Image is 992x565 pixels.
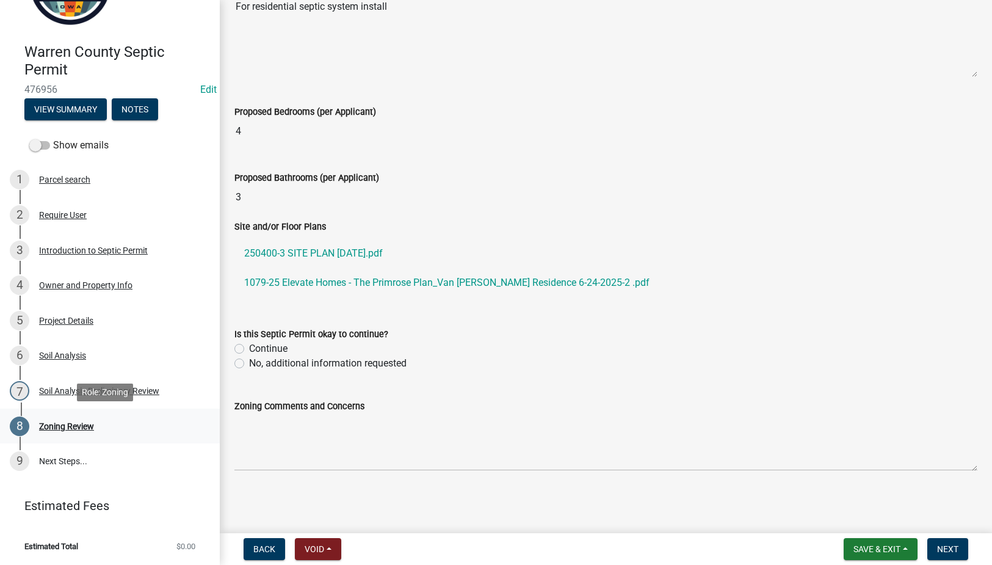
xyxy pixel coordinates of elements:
[39,387,159,395] div: Soil Analysis Preliminary Review
[39,422,94,431] div: Zoning Review
[234,174,379,183] label: Proposed Bathrooms (per Applicant)
[927,538,968,560] button: Next
[39,175,90,184] div: Parcel search
[39,281,132,290] div: Owner and Property Info
[24,98,107,120] button: View Summary
[10,205,29,225] div: 2
[853,544,900,554] span: Save & Exit
[112,105,158,115] wm-modal-confirm: Notes
[112,98,158,120] button: Notes
[937,544,958,554] span: Next
[234,108,376,117] label: Proposed Bedrooms (per Applicant)
[234,403,364,411] label: Zoning Comments and Concerns
[24,43,210,79] h4: Warren County Septic Permit
[200,84,217,95] a: Edit
[39,211,87,219] div: Require User
[305,544,324,554] span: Void
[39,246,148,255] div: Introduction to Septic Permit
[24,542,78,550] span: Estimated Total
[10,417,29,436] div: 8
[844,538,918,560] button: Save & Exit
[24,84,195,95] span: 476956
[77,384,133,401] div: Role: Zoning
[39,316,93,325] div: Project Details
[10,275,29,295] div: 4
[244,538,285,560] button: Back
[10,381,29,401] div: 7
[29,138,109,153] label: Show emails
[249,356,407,371] label: No, additional information requested
[24,105,107,115] wm-modal-confirm: Summary
[10,346,29,365] div: 6
[234,268,977,297] a: 1079-25 Elevate Homes - The Primrose Plan_Van [PERSON_NAME] Residence 6-24-2025-2 .pdf
[10,170,29,189] div: 1
[234,330,388,339] label: Is this Septic Permit okay to continue?
[200,84,217,95] wm-modal-confirm: Edit Application Number
[10,311,29,330] div: 5
[39,351,86,360] div: Soil Analysis
[249,341,288,356] label: Continue
[253,544,275,554] span: Back
[176,542,195,550] span: $0.00
[10,451,29,471] div: 9
[10,241,29,260] div: 3
[295,538,341,560] button: Void
[10,494,200,518] a: Estimated Fees
[234,223,326,231] label: Site and/or Floor Plans
[234,239,977,268] a: 250400-3 SITE PLAN [DATE].pdf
